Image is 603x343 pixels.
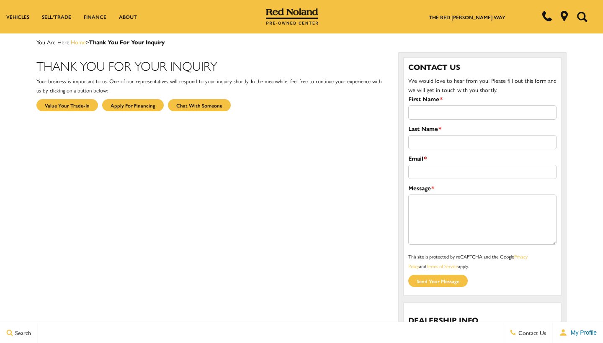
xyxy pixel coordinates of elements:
small: This site is protected by reCAPTCHA and the Google and apply. [408,253,528,270]
a: Terms of Service [426,262,458,270]
span: We would love to hear from you! Please fill out this form and we will get in touch with you shortly. [408,76,557,94]
img: Red Noland Pre-Owned [266,8,319,25]
button: Open the search field [574,0,590,33]
label: Last Name [408,124,441,133]
input: Send your message [408,275,468,287]
label: Email [408,154,427,163]
a: Apply for Financing [102,99,164,111]
p: Your business is important to us. One of our representatives will respond to your inquiry shortly... [36,77,386,95]
button: user-profile-menu [553,322,603,343]
a: The Red [PERSON_NAME] Way [429,13,505,21]
a: Red Noland Pre-Owned [266,11,319,20]
span: > [71,38,165,46]
span: My Profile [567,329,597,336]
h3: Dealership Info [408,316,557,324]
strong: Thank You For Your Inquiry [89,38,165,46]
h3: Contact Us [408,62,557,72]
span: You Are Here: [36,38,165,46]
a: Value Your Trade-In [36,99,98,111]
a: Home [71,38,86,46]
h1: Thank You For Your Inquiry [36,59,386,72]
a: Privacy Policy [408,253,528,270]
a: Chat with Someone [168,99,231,111]
label: First Name [408,94,443,103]
span: Search [13,328,31,337]
span: Contact Us [516,328,546,337]
div: Breadcrumbs [36,38,567,46]
label: Message [408,183,434,192]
